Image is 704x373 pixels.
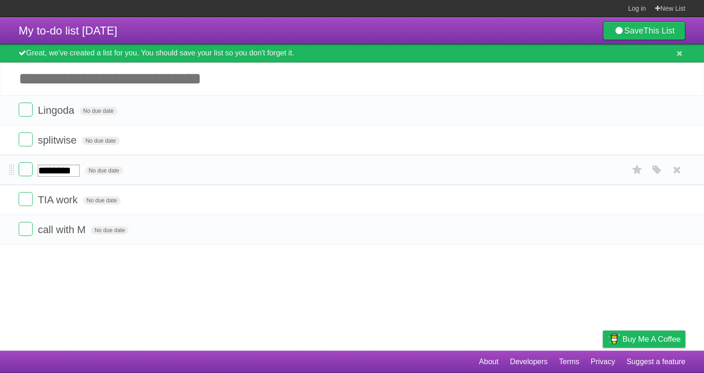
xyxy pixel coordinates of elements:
span: No due date [82,137,119,145]
span: TIA work [38,194,80,206]
span: No due date [80,107,117,115]
a: Suggest a feature [627,353,685,371]
span: My to-do list [DATE] [19,24,117,37]
span: No due date [85,166,123,175]
a: Privacy [591,353,615,371]
span: splitwise [38,134,79,146]
span: call with M [38,224,88,235]
label: Star task [629,162,646,178]
label: Done [19,132,33,146]
a: Buy me a coffee [603,331,685,348]
span: No due date [83,196,121,205]
a: Developers [510,353,547,371]
img: Buy me a coffee [608,331,620,347]
label: Done [19,103,33,117]
label: Done [19,192,33,206]
span: Lingoda [38,104,76,116]
label: Done [19,162,33,176]
span: No due date [91,226,129,235]
a: About [479,353,499,371]
a: SaveThis List [603,21,685,40]
span: Buy me a coffee [622,331,681,347]
label: Done [19,222,33,236]
a: Terms [559,353,580,371]
b: This List [643,26,675,35]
